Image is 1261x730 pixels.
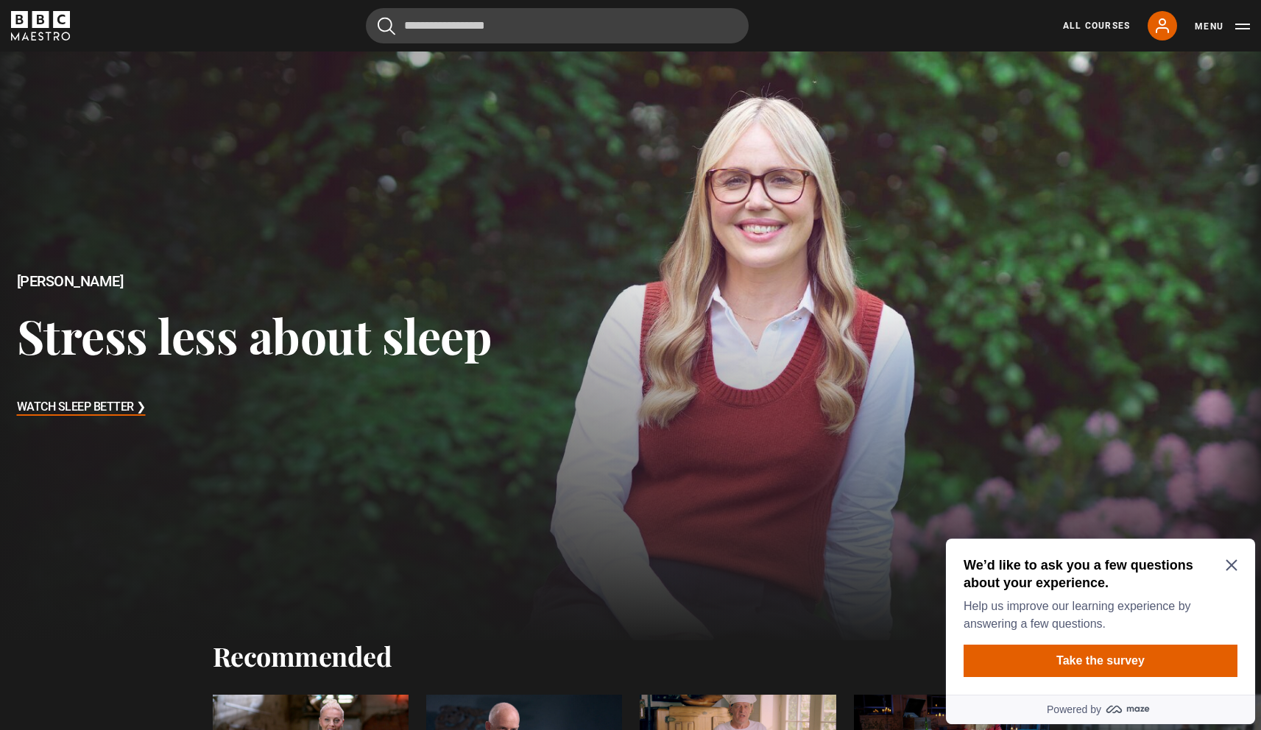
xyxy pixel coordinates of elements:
[6,6,315,191] div: Optional study invitation
[1195,19,1250,34] button: Toggle navigation
[17,273,492,290] h2: [PERSON_NAME]
[6,162,315,191] a: Powered by maze
[213,640,392,671] h2: Recommended
[286,26,297,38] button: Close Maze Prompt
[11,11,70,40] svg: BBC Maestro
[24,112,297,144] button: Take the survey
[17,397,146,419] h3: Watch Sleep Better ❯
[378,17,395,35] button: Submit the search query
[24,24,292,59] h2: We’d like to ask you a few questions about your experience.
[17,307,492,364] h3: Stress less about sleep
[1063,19,1130,32] a: All Courses
[366,8,749,43] input: Search
[24,65,292,100] p: Help us improve our learning experience by answering a few questions.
